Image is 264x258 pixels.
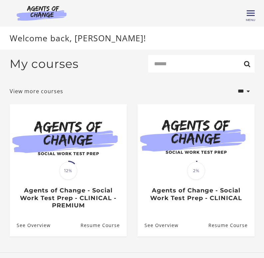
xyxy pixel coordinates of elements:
[10,87,63,95] a: View more courses
[17,187,120,209] h3: Agents of Change - Social Work Test Prep - CLINICAL - PREMIUM
[208,215,254,236] a: Agents of Change - Social Work Test Prep - CLINICAL: Resume Course
[144,187,247,202] h3: Agents of Change - Social Work Test Prep - CLINICAL
[10,215,51,236] a: Agents of Change - Social Work Test Prep - CLINICAL - PREMIUM: See Overview
[10,32,255,45] p: Welcome back, [PERSON_NAME]!
[247,9,255,17] button: Toggle menu Menu
[10,5,74,21] img: Agents of Change Logo
[137,215,178,236] a: Agents of Change - Social Work Test Prep - CLINICAL: See Overview
[247,13,255,14] span: Toggle menu
[246,18,255,22] span: Menu
[10,57,79,71] h2: My courses
[80,215,127,236] a: Agents of Change - Social Work Test Prep - CLINICAL - PREMIUM: Resume Course
[59,162,77,180] span: 12%
[187,162,205,180] span: 2%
